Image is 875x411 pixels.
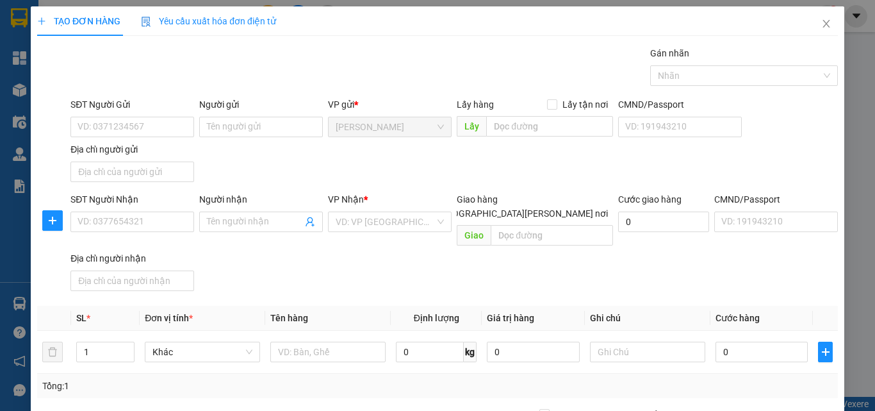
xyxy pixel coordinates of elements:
[152,342,252,362] span: Khác
[70,142,194,156] div: Địa chỉ người gửi
[37,16,120,26] span: TẠO ĐƠN HÀNG
[270,342,386,362] input: VD: Bàn, Ghế
[432,206,612,221] span: [GEOGRAPHIC_DATA][PERSON_NAME] nơi
[305,217,315,227] span: user-add
[145,313,193,323] span: Đơn vị tính
[413,313,459,323] span: Định lượng
[43,215,62,226] span: plus
[457,194,498,205] span: Giao hàng
[590,342,705,362] input: Ghi Chú
[716,313,760,323] span: Cước hàng
[457,116,486,137] span: Lấy
[821,19,831,29] span: close
[70,251,194,265] div: Địa chỉ người nhận
[617,212,709,232] input: Cước giao hàng
[141,17,151,27] img: icon
[70,192,194,206] div: SĐT Người Nhận
[491,225,612,246] input: Dọc đường
[328,97,452,112] div: VP gửi
[487,342,579,362] input: 0
[650,48,689,58] label: Gán nhãn
[42,379,339,393] div: Tổng: 1
[199,97,323,112] div: Người gửi
[37,17,46,26] span: plus
[70,162,194,182] input: Địa chỉ của người gửi
[42,342,63,362] button: delete
[76,313,86,323] span: SL
[42,210,63,231] button: plus
[457,99,494,110] span: Lấy hàng
[617,194,681,205] label: Cước giao hàng
[808,6,844,42] button: Close
[819,347,832,357] span: plus
[487,313,534,323] span: Giá trị hàng
[70,271,194,291] input: Địa chỉ của người nhận
[557,97,612,112] span: Lấy tận nơi
[141,16,276,26] span: Yêu cầu xuất hóa đơn điện tử
[457,225,491,246] span: Giao
[464,342,477,362] span: kg
[328,194,364,205] span: VP Nhận
[714,192,838,206] div: CMND/Passport
[617,97,741,112] div: CMND/Passport
[585,306,710,331] th: Ghi chú
[199,192,323,206] div: Người nhận
[70,97,194,112] div: SĐT Người Gửi
[486,116,612,137] input: Dọc đường
[270,313,308,323] span: Tên hàng
[336,117,444,137] span: Phổ Quang
[818,342,833,362] button: plus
